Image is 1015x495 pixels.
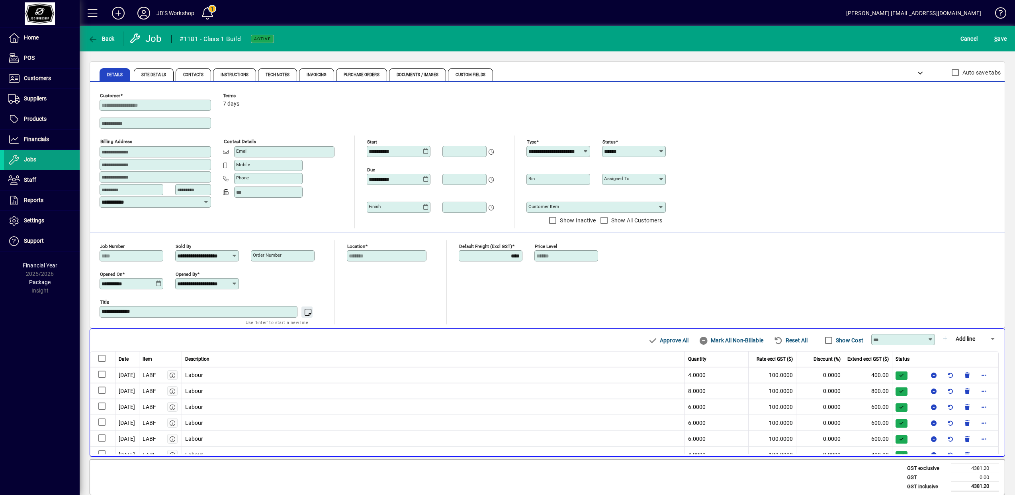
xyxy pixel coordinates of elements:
[796,447,844,463] td: 0.0000
[989,2,1005,27] a: Knowledge Base
[24,75,51,81] span: Customers
[80,31,123,46] app-page-header-button: Back
[182,399,685,415] td: Labour
[961,69,1001,77] label: Auto save tabs
[951,482,999,491] td: 4381.20
[685,447,749,463] td: 4.0000
[749,447,796,463] td: 100.0000
[344,73,379,77] span: Purchase Orders
[685,431,749,447] td: 6.0000
[143,371,156,379] div: LABF
[994,32,1007,45] span: ave
[844,431,892,447] td: 600.00
[182,383,685,399] td: Labour
[4,170,80,190] a: Staff
[115,367,139,383] td: [DATE]
[24,217,44,224] span: Settings
[456,73,485,77] span: Custom Fields
[757,356,793,363] span: Rate excl GST ($)
[88,35,115,42] span: Back
[266,73,289,77] span: Tech Notes
[100,244,125,249] mat-label: Job number
[774,334,808,347] span: Reset All
[223,101,239,107] span: 7 days
[749,399,796,415] td: 100.0000
[24,95,47,102] span: Suppliers
[236,148,248,154] mat-label: Email
[183,73,203,77] span: Contacts
[978,448,990,461] button: More options
[143,435,156,443] div: LABF
[115,399,139,415] td: [DATE]
[978,416,990,429] button: More options
[796,415,844,431] td: 0.0000
[4,109,80,129] a: Products
[100,271,122,277] mat-label: Opened On
[558,216,596,224] label: Show Inactive
[688,356,706,363] span: Quantity
[978,369,990,381] button: More options
[903,482,951,491] td: GST inclusive
[844,383,892,399] td: 800.00
[143,356,152,363] span: Item
[176,244,191,249] mat-label: Sold by
[814,356,841,363] span: Discount (%)
[528,176,535,181] mat-label: Bin
[24,136,49,142] span: Financials
[978,385,990,397] button: More options
[4,89,80,109] a: Suppliers
[528,204,559,209] mat-label: Customer Item
[253,252,282,258] mat-label: Order number
[143,403,156,411] div: LABF
[4,191,80,210] a: Reports
[236,162,250,167] mat-label: Mobile
[143,419,156,427] div: LABF
[903,473,951,482] td: GST
[24,238,44,244] span: Support
[182,367,685,383] td: Labour
[4,130,80,149] a: Financials
[4,69,80,88] a: Customers
[749,367,796,383] td: 100.0000
[24,55,35,61] span: POS
[685,415,749,431] td: 6.0000
[4,211,80,231] a: Settings
[896,356,909,363] span: Status
[749,383,796,399] td: 100.0000
[307,73,327,77] span: Invoicing
[100,93,120,98] mat-label: Customer
[143,387,156,395] div: LABF
[844,415,892,431] td: 600.00
[796,431,844,447] td: 0.0000
[24,177,36,183] span: Staff
[182,415,685,431] td: Labour
[107,73,123,77] span: Details
[4,231,80,251] a: Support
[4,28,80,48] a: Home
[978,432,990,445] button: More options
[958,31,980,46] button: Cancel
[115,447,139,463] td: [DATE]
[24,197,43,203] span: Reports
[367,167,375,173] mat-label: Due
[115,431,139,447] td: [DATE]
[992,31,1009,46] button: Save
[648,334,688,347] span: Approve All
[685,367,749,383] td: 4.0000
[696,333,767,348] button: Mark All Non-Billable
[527,139,536,145] mat-label: Type
[24,116,47,122] span: Products
[221,73,248,77] span: Instructions
[535,244,557,249] mat-label: Price Level
[844,399,892,415] td: 600.00
[844,367,892,383] td: 400.00
[749,431,796,447] td: 100.0000
[141,73,166,77] span: Site Details
[699,334,763,347] span: Mark All Non-Billable
[131,6,156,20] button: Profile
[844,447,892,463] td: 400.00
[119,356,129,363] span: Date
[246,318,308,327] mat-hint: Use 'Enter' to start a new line
[397,73,439,77] span: Documents / Images
[24,156,36,163] span: Jobs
